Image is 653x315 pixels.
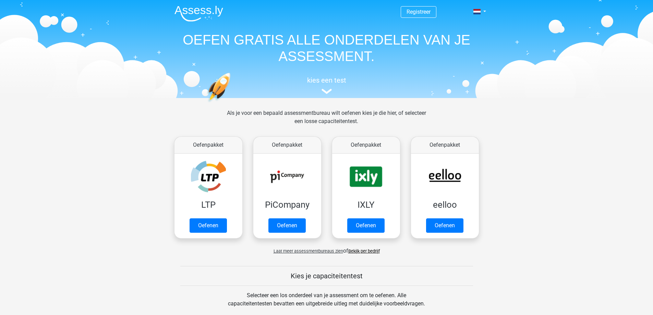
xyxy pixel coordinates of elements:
[190,218,227,233] a: Oefenen
[180,272,473,280] h5: Kies je capaciteitentest
[322,89,332,94] img: assessment
[347,218,385,233] a: Oefenen
[207,73,257,135] img: oefenen
[268,218,306,233] a: Oefenen
[169,76,484,94] a: kies een test
[169,241,484,255] div: of
[426,218,463,233] a: Oefenen
[221,109,432,134] div: Als je voor een bepaald assessmentbureau wilt oefenen kies je die hier, of selecteer een losse ca...
[274,249,343,254] span: Laat meer assessmentbureaus zien
[348,249,380,254] a: Bekijk per bedrijf
[174,5,223,22] img: Assessly
[169,76,484,84] h5: kies een test
[407,9,431,15] a: Registreer
[169,32,484,64] h1: OEFEN GRATIS ALLE ONDERDELEN VAN JE ASSESSMENT.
